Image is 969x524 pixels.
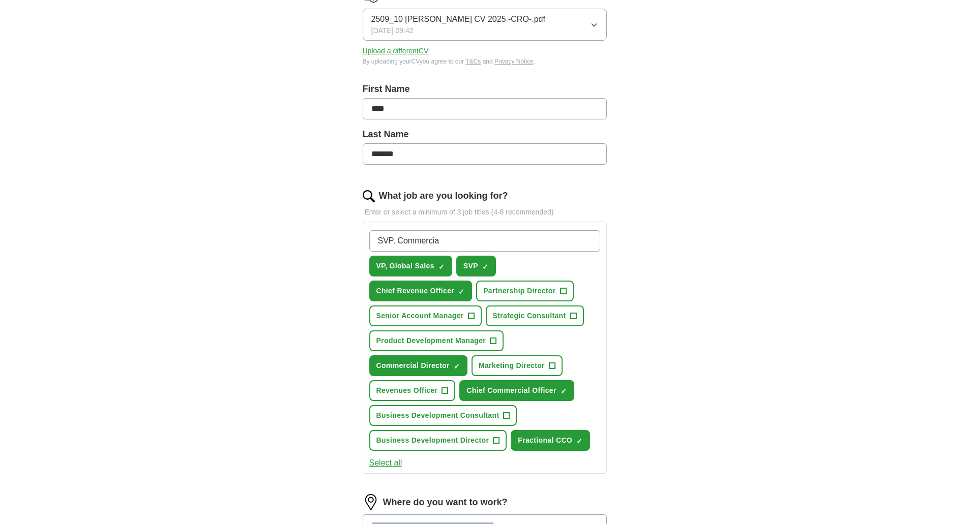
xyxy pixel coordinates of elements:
[369,457,402,469] button: Select all
[479,360,545,371] span: Marketing Director
[363,207,607,218] p: Enter or select a minimum of 3 job titles (4-8 recommended)
[363,46,429,56] button: Upload a differentCV
[363,9,607,41] button: 2509_10 [PERSON_NAME] CV 2025 -CRO-.pdf[DATE] 09:42
[438,263,445,271] span: ✓
[465,58,481,65] a: T&Cs
[376,286,455,296] span: Chief Revenue Officer
[482,263,488,271] span: ✓
[458,288,464,296] span: ✓
[369,430,507,451] button: Business Development Director
[483,286,555,296] span: Partnership Director
[561,387,567,395] span: ✓
[371,25,414,36] span: [DATE] 09:42
[369,330,504,351] button: Product Development Manager
[369,355,467,376] button: Commercial Director✓
[363,494,379,510] img: location.png
[456,256,496,276] button: SVP✓
[493,311,566,321] span: Strategic Consultant
[376,261,434,271] span: VP, Global Sales
[379,189,508,203] label: What job are you looking for?
[518,435,572,446] span: Fractional CCO
[486,305,584,326] button: Strategic Consultant
[463,261,478,271] span: SVP
[376,360,450,371] span: Commercial Director
[369,305,482,326] button: Senior Account Manager
[454,362,460,371] span: ✓
[369,230,600,252] input: Type a job title and press enter
[466,385,556,396] span: Chief Commercial Officer
[376,335,486,346] span: Product Development Manager
[371,13,545,25] span: 2509_10 [PERSON_NAME] CV 2025 -CRO-.pdf
[459,380,574,401] button: Chief Commercial Officer✓
[369,281,473,301] button: Chief Revenue Officer✓
[576,437,582,445] span: ✓
[511,430,590,451] button: Fractional CCO✓
[369,405,517,426] button: Business Development Consultant
[472,355,563,376] button: Marketing Director
[376,311,464,321] span: Senior Account Manager
[494,58,534,65] a: Privacy Notice
[363,82,607,96] label: First Name
[363,190,375,202] img: search.png
[476,281,573,301] button: Partnership Director
[363,57,607,66] div: By uploading your CV you agree to our and .
[369,380,456,401] button: Revenues Officer
[363,128,607,141] label: Last Name
[376,385,438,396] span: Revenues Officer
[369,256,452,276] button: VP, Global Sales✓
[383,496,508,509] label: Where do you want to work?
[376,410,500,421] span: Business Development Consultant
[376,435,489,446] span: Business Development Director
